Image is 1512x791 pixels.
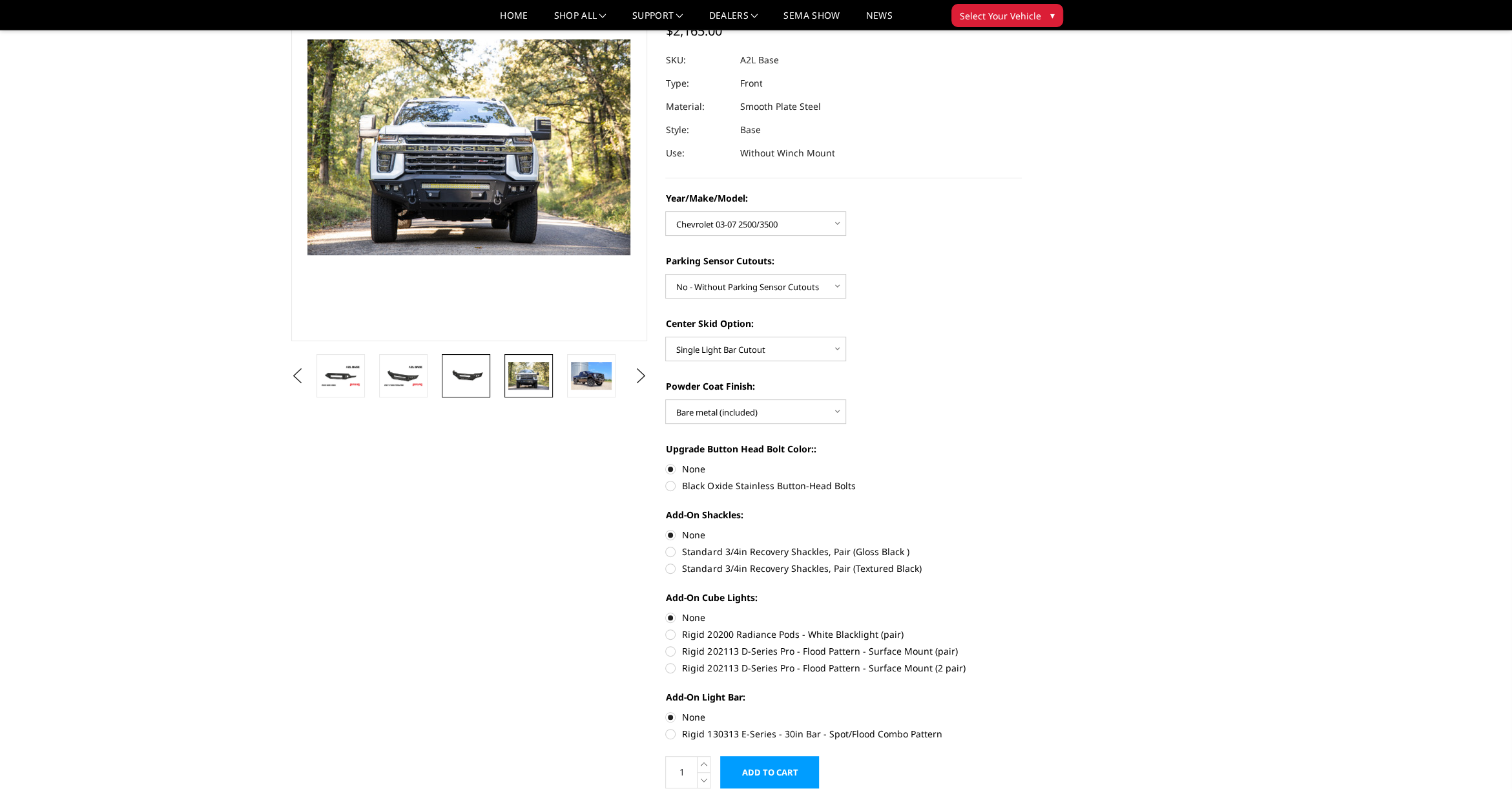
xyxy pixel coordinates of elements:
[665,591,1022,604] label: Add-On Cube Lights:
[665,508,1022,522] label: Add-On Shackles:
[740,48,778,72] dd: A2L Base
[665,611,1022,624] label: None
[320,364,361,387] img: A2L Series - Base Front Bumper (Non Winch)
[740,142,834,165] dd: Without Winch Mount
[740,118,760,142] dd: Base
[960,9,1041,23] span: Select Your Vehicle
[665,545,1022,558] label: Standard 3/4in Recovery Shackles, Pair (Gloss Black )
[665,142,730,165] dt: Use:
[665,462,1022,476] label: None
[665,628,1022,641] label: Rigid 20200 Radiance Pods - White Blacklight (pair)
[665,379,1022,393] label: Powder Coat Finish:
[665,48,730,72] dt: SKU:
[665,22,721,39] span: $2,165.00
[740,95,820,118] dd: Smooth Plate Steel
[951,4,1063,27] button: Select Your Vehicle
[740,72,762,95] dd: Front
[665,191,1022,205] label: Year/Make/Model:
[1050,8,1055,22] span: ▾
[500,11,528,30] a: Home
[665,95,730,118] dt: Material:
[665,254,1022,268] label: Parking Sensor Cutouts:
[665,562,1022,575] label: Standard 3/4in Recovery Shackles, Pair (Textured Black)
[665,710,1022,724] label: None
[665,690,1022,704] label: Add-On Light Bar:
[709,11,758,30] a: Dealers
[665,72,730,95] dt: Type:
[665,317,1022,330] label: Center Skid Option:
[554,11,606,30] a: shop all
[383,364,424,387] img: A2L Series - Base Front Bumper (Non Winch)
[446,366,486,385] img: A2L Series - Base Front Bumper (Non Winch)
[665,644,1022,658] label: Rigid 202113 D-Series Pro - Flood Pattern - Surface Mount (pair)
[783,11,840,30] a: SEMA Show
[665,528,1022,542] label: None
[631,366,650,386] button: Next
[720,756,819,788] input: Add to Cart
[632,11,683,30] a: Support
[665,479,1022,492] label: Black Oxide Stainless Button-Head Bolts
[665,661,1022,675] label: Rigid 202113 D-Series Pro - Flood Pattern - Surface Mount (2 pair)
[288,366,307,386] button: Previous
[508,362,549,389] img: 2020 Chevrolet HD - Available in single light bar configuration only
[665,442,1022,456] label: Upgrade Button Head Bolt Color::
[665,118,730,142] dt: Style:
[865,11,892,30] a: News
[571,362,612,389] img: 2020 GMC HD - Available in single light bar configuration only
[665,727,1022,741] label: Rigid 130313 E-Series - 30in Bar - Spot/Flood Combo Pattern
